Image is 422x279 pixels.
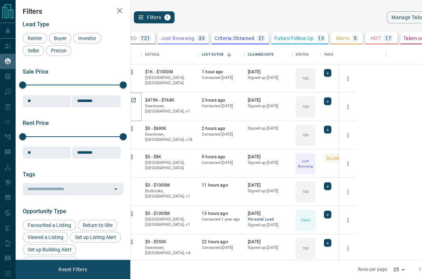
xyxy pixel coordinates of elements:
p: Contacted [DATE] [202,75,241,81]
div: + [324,97,331,105]
p: 13 hours ago [202,211,241,217]
p: 1 hour ago [202,69,241,75]
div: Details [145,45,159,64]
span: Set up Building Alert [25,247,74,252]
p: Rows per page: [358,267,388,273]
p: 22 hours ago [202,239,241,245]
p: Contacted [DATE] [202,132,241,137]
p: 17 [385,36,391,41]
p: [DATE] [248,69,289,75]
div: + [324,69,331,77]
p: 2 hours ago [202,97,241,103]
span: Student [326,154,344,161]
p: TBD [302,246,309,251]
div: Set up Building Alert [23,244,76,255]
div: Claimed Date [244,45,292,64]
p: Signed up [DATE] [248,126,289,131]
p: North York, West End, Toronto, Waterloo, Milton, Stoney Creek, Hamilton City, Mississauga, Missis... [145,132,195,143]
p: 33 [199,36,205,41]
p: 11 hours ago [202,182,241,188]
div: Name [92,45,142,64]
p: TBD [302,189,309,194]
button: more [343,243,353,254]
a: Open in New Tab [129,96,138,105]
p: HOT [371,36,381,41]
div: Renter [23,33,47,44]
p: 13 [318,36,324,41]
span: + [326,183,329,190]
div: Tags [324,45,333,64]
p: TBD [127,36,137,41]
div: Claimed Date [248,45,274,64]
span: Sale Price [23,68,49,75]
div: Precon [46,45,72,56]
button: more [343,102,353,112]
div: Last Active [202,45,224,64]
p: North York, Midtown | Central, Toronto, Vaughan [145,245,195,256]
p: $479K - $768K [145,97,195,103]
span: Seller [25,48,42,53]
button: Open [111,184,121,194]
p: $0 - $1000M [145,211,195,217]
span: + [326,126,329,133]
button: more [343,73,353,84]
p: Contacted [DATE] [202,245,241,251]
span: Personal Lead [248,217,289,223]
span: Viewed a Listing [25,234,66,240]
span: Investor [76,35,99,41]
p: Signed up [DATE] [248,245,289,251]
div: Buyer [49,33,72,44]
p: [DATE] [248,154,289,160]
div: Details [142,45,198,64]
div: Investor [73,33,101,44]
p: [DATE] [248,211,289,217]
button: Sort [224,50,234,59]
h2: Filters [23,7,123,16]
p: Just Browsing [161,36,194,41]
p: $0 - $8K [145,154,195,160]
button: more [343,158,353,169]
span: + [326,69,329,76]
span: Precon [49,48,69,53]
p: TBD [302,132,309,138]
button: more [343,187,353,197]
span: Opportunity Type [23,208,66,215]
div: Set up Listing Alert [70,232,121,243]
p: Contacted 1 year ago [202,217,241,222]
span: + [326,239,329,246]
span: + [326,211,329,218]
p: Contacted [DATE] [202,160,241,166]
span: Rent Price [23,120,49,126]
p: $0 - $690K [145,126,195,132]
div: Return to Site [78,220,118,230]
div: + [324,182,331,190]
div: Viewed a Listing [23,232,68,243]
p: 721 [141,36,150,41]
span: Lead Type [23,21,49,28]
p: 5 [354,36,357,41]
button: more [343,215,353,226]
p: $1K - $1000M [145,69,195,75]
p: Vaughan [145,217,195,228]
span: Renter [25,35,45,41]
p: [DATE] [248,182,289,188]
span: Set up Listing Alert [73,234,119,240]
div: Status [292,45,320,64]
p: 9 hours ago [202,154,241,160]
p: [DATE] [248,97,289,103]
div: Last Active [198,45,244,64]
p: [GEOGRAPHIC_DATA], [GEOGRAPHIC_DATA] [145,75,195,86]
span: Buyer [51,35,69,41]
p: Signed up [DATE] [248,188,289,194]
p: TBD [302,104,309,109]
p: Signed up [DATE] [248,103,289,109]
p: $0 - $1000M [145,182,195,188]
p: 2 hours ago [202,126,241,132]
div: + [324,126,331,133]
p: Future Follow Up [274,36,314,41]
p: Signed up [DATE] [248,160,289,166]
div: Favourited a Listing [23,220,76,230]
span: + [326,98,329,105]
div: + [324,239,331,247]
p: TBD [302,76,309,81]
